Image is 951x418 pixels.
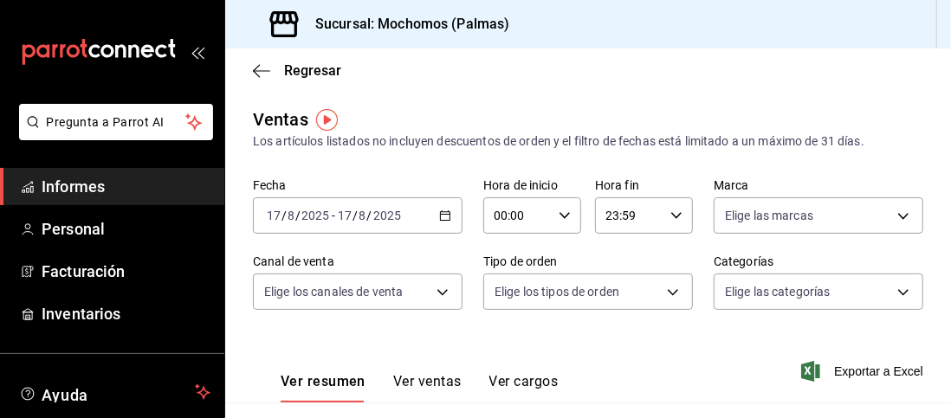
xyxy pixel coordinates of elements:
[191,45,204,59] button: abrir_cajón_menú
[489,373,559,389] font: Ver cargos
[301,209,330,222] input: ----
[714,179,749,193] font: Marca
[42,177,105,196] font: Informes
[834,364,923,378] font: Exportar a Excel
[287,209,295,222] input: --
[253,62,341,79] button: Regresar
[714,255,773,269] font: Categorías
[253,179,287,193] font: Fecha
[495,285,619,299] font: Elige los tipos de orden
[284,62,341,79] font: Regresar
[253,255,334,269] font: Canal de venta
[332,209,335,222] font: -
[393,373,462,389] font: Ver ventas
[372,209,402,222] input: ----
[483,179,558,193] font: Hora de inicio
[42,386,88,404] font: Ayuda
[337,209,353,222] input: --
[805,361,923,382] button: Exportar a Excel
[266,209,281,222] input: --
[281,209,287,222] font: /
[42,220,105,238] font: Personal
[281,373,366,389] font: Ver resumen
[42,262,125,280] font: Facturación
[359,209,367,222] input: --
[19,104,213,140] button: Pregunta a Parrot AI
[483,255,558,269] font: Tipo de orden
[253,109,308,130] font: Ventas
[12,125,213,144] a: Pregunta a Parrot AI
[47,115,165,129] font: Pregunta a Parrot AI
[316,109,338,131] img: Marcador de información sobre herramientas
[353,209,358,222] font: /
[295,209,301,222] font: /
[367,209,372,222] font: /
[253,134,864,148] font: Los artículos listados no incluyen descuentos de orden y el filtro de fechas está limitado a un m...
[264,285,403,299] font: Elige los canales de venta
[315,16,510,32] font: Sucursal: Mochomos (Palmas)
[42,305,120,323] font: Inventarios
[281,372,558,402] div: pestañas de navegación
[725,209,813,222] font: Elige las marcas
[595,179,639,193] font: Hora fin
[725,285,831,299] font: Elige las categorías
